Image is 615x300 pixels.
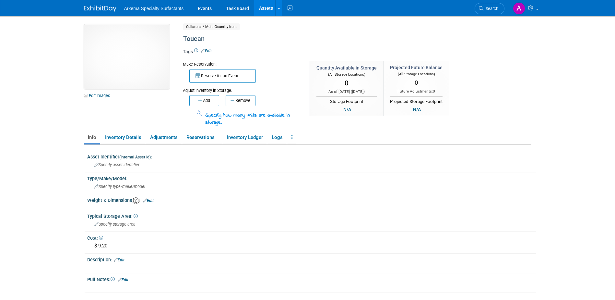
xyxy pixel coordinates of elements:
[183,61,300,67] div: Make Reservation:
[415,79,418,86] span: 0
[352,89,363,94] span: [DATE]
[483,6,498,11] span: Search
[84,132,100,143] a: Info
[189,95,219,106] button: Add
[201,49,212,53] a: Edit
[316,96,377,105] div: Storage Footprint
[268,132,286,143] a: Logs
[87,174,536,182] div: Type/Make/Model:
[316,65,377,71] div: Quantity Available in Storage
[341,106,353,113] div: N/A
[146,132,181,143] a: Adjustments
[223,132,266,143] a: Inventory Ledger
[84,6,116,12] img: ExhibitDay
[94,222,136,227] span: Specify storage area
[390,96,443,105] div: Projected Storage Footprint
[143,198,154,203] a: Edit
[94,162,139,167] span: Specify asset identifier
[87,214,138,219] span: Typical Storage Area:
[133,197,140,204] img: Asset Weight and Dimensions
[189,69,256,83] button: Reserve for an Event
[183,48,478,59] div: Tags
[316,71,377,77] div: (All Storage Locations)
[183,83,300,94] div: Adjust Inventory in Storage:
[475,3,504,14] a: Search
[390,71,443,77] div: (All Storage Locations)
[87,152,536,160] div: Asset Identifier :
[87,275,536,283] div: Pull Notes:
[118,278,128,282] a: Edit
[119,155,151,159] small: (Internal Asset Id)
[92,241,531,251] div: $ 9.20
[101,132,145,143] a: Inventory Details
[205,112,290,126] span: Specify how many units are available in storage.
[316,89,377,94] div: As of [DATE] ( )
[183,132,222,143] a: Reservations
[114,258,124,262] a: Edit
[84,92,113,100] a: Edit Images
[84,24,170,89] img: View Asset Images
[181,33,478,45] div: Toucan
[345,79,349,87] span: 0
[390,89,443,94] div: Future Adjustments:
[87,233,536,241] div: Cost:
[390,64,443,71] div: Projected Future Balance
[513,2,525,15] img: Amanda Pyatt
[94,184,145,189] span: Specify type/make/model
[433,89,435,94] span: 0
[183,23,240,30] span: Collateral / Multi-Quantity Item
[411,106,423,113] div: N/A
[87,255,536,263] div: Description:
[124,6,184,11] span: Arkema Specialty Surfactants
[226,95,255,106] button: Remove
[87,195,536,204] div: Weight & Dimensions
